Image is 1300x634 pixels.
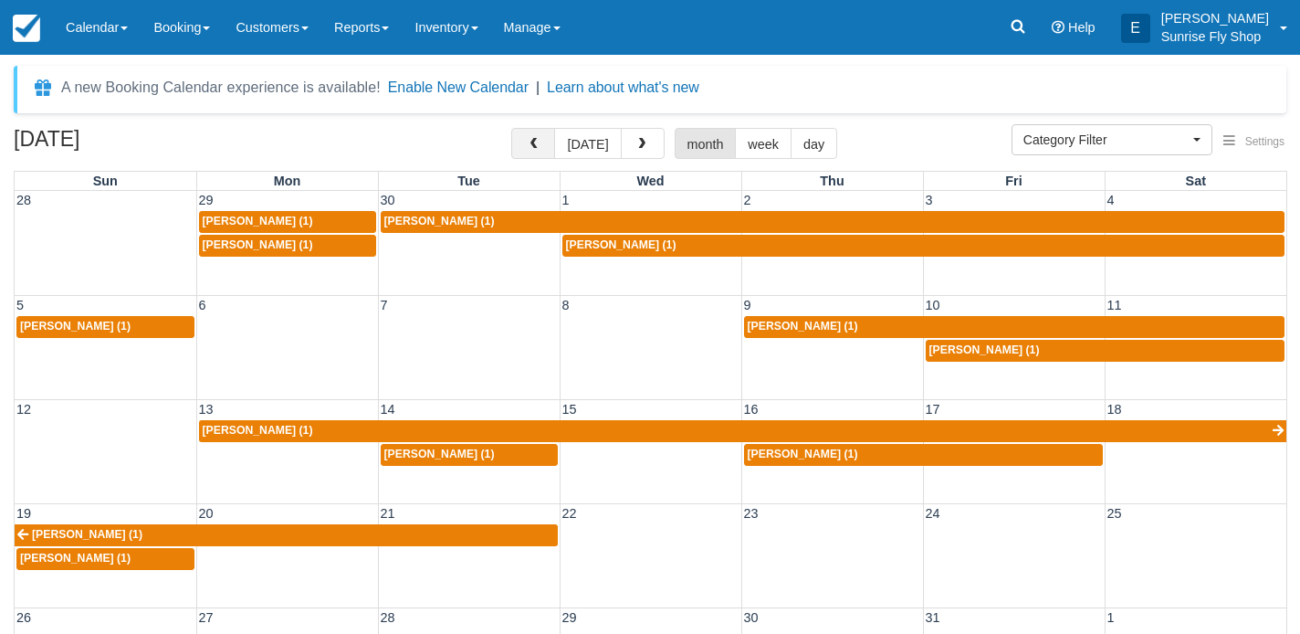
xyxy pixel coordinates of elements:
span: Fri [1005,174,1022,188]
span: 24 [924,506,942,521]
a: Learn about what's new [547,79,699,95]
span: [PERSON_NAME] (1) [748,448,858,460]
span: Mon [274,174,301,188]
span: 15 [561,402,579,417]
span: 12 [15,402,33,417]
button: Category Filter [1012,124,1212,155]
span: [PERSON_NAME] (1) [203,215,313,227]
a: [PERSON_NAME] (1) [16,548,194,570]
a: [PERSON_NAME] (1) [381,211,1285,233]
span: 3 [924,193,935,207]
span: 25 [1106,506,1124,521]
span: Sat [1186,174,1206,188]
a: [PERSON_NAME] (1) [15,524,558,546]
span: 2 [742,193,753,207]
span: 29 [197,193,215,207]
div: A new Booking Calendar experience is available! [61,77,381,99]
span: 28 [15,193,33,207]
span: 27 [197,610,215,625]
span: 9 [742,298,753,312]
a: [PERSON_NAME] (1) [199,235,376,257]
button: Settings [1212,129,1295,155]
span: [PERSON_NAME] (1) [566,238,676,251]
span: 1 [1106,610,1117,625]
a: [PERSON_NAME] (1) [562,235,1285,257]
a: [PERSON_NAME] (1) [199,211,376,233]
span: Category Filter [1023,131,1189,149]
span: 11 [1106,298,1124,312]
span: 8 [561,298,571,312]
button: month [675,128,737,159]
span: 29 [561,610,579,625]
span: 31 [924,610,942,625]
a: [PERSON_NAME] (1) [199,420,1287,442]
span: 1 [561,193,571,207]
span: 4 [1106,193,1117,207]
p: [PERSON_NAME] [1161,9,1269,27]
button: week [735,128,792,159]
span: [PERSON_NAME] (1) [748,320,858,333]
span: [PERSON_NAME] (1) [203,424,313,437]
span: 16 [742,402,760,417]
span: [PERSON_NAME] (1) [384,215,495,227]
span: | [536,79,540,95]
i: Help [1052,21,1064,34]
h2: [DATE] [14,128,245,162]
span: 5 [15,298,26,312]
a: [PERSON_NAME] (1) [381,444,558,466]
span: 19 [15,506,33,521]
span: 22 [561,506,579,521]
span: [PERSON_NAME] (1) [203,238,313,251]
span: Wed [636,174,664,188]
span: [PERSON_NAME] (1) [384,448,495,460]
div: E [1121,14,1150,43]
span: 21 [379,506,397,521]
a: [PERSON_NAME] (1) [16,316,194,338]
span: [PERSON_NAME] (1) [20,552,131,565]
a: [PERSON_NAME] (1) [744,444,1103,466]
span: 28 [379,610,397,625]
span: 13 [197,402,215,417]
span: Settings [1245,135,1284,148]
span: 23 [742,506,760,521]
span: 10 [924,298,942,312]
span: [PERSON_NAME] (1) [929,343,1040,356]
span: 20 [197,506,215,521]
span: 26 [15,610,33,625]
button: day [791,128,837,159]
span: [PERSON_NAME] (1) [32,528,142,541]
img: checkfront-main-nav-mini-logo.png [13,15,40,42]
span: Help [1068,20,1096,35]
span: Thu [820,174,844,188]
span: 6 [197,298,208,312]
span: 17 [924,402,942,417]
a: [PERSON_NAME] (1) [744,316,1285,338]
a: [PERSON_NAME] (1) [926,340,1285,362]
span: 18 [1106,402,1124,417]
span: Tue [457,174,480,188]
button: Enable New Calendar [388,79,529,97]
p: Sunrise Fly Shop [1161,27,1269,46]
span: [PERSON_NAME] (1) [20,320,131,333]
button: [DATE] [554,128,621,159]
span: 14 [379,402,397,417]
span: Sun [93,174,118,188]
span: 7 [379,298,390,312]
span: 30 [379,193,397,207]
span: 30 [742,610,760,625]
